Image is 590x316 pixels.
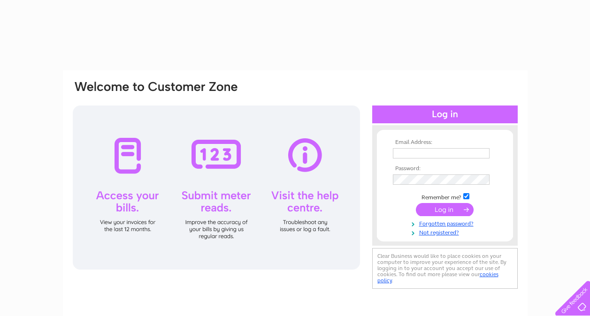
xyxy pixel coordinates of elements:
[391,166,499,172] th: Password:
[391,139,499,146] th: Email Address:
[393,227,499,236] a: Not registered?
[372,248,518,289] div: Clear Business would like to place cookies on your computer to improve your experience of the sit...
[416,203,474,216] input: Submit
[391,192,499,201] td: Remember me?
[393,218,499,227] a: Forgotten password?
[377,271,498,284] a: cookies policy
